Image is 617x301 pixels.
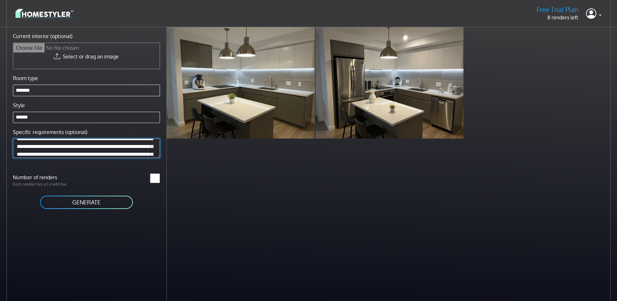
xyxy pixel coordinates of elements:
[13,32,73,40] label: Current interior (optional)
[15,8,74,19] img: logo-3de290ba35641baa71223ecac5eacb59cb85b4c7fdf211dc9aaecaaee71ea2f8.svg
[13,74,38,82] label: Room type
[39,195,134,210] button: GENERATE
[537,5,578,14] h5: Free Trial Plan
[13,101,25,109] label: Style
[13,128,87,136] label: Specific requirements (optional)
[9,181,86,187] p: Each render has a 1 credit fee
[537,14,578,21] p: 8 renders left
[9,173,86,181] label: Number of renders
